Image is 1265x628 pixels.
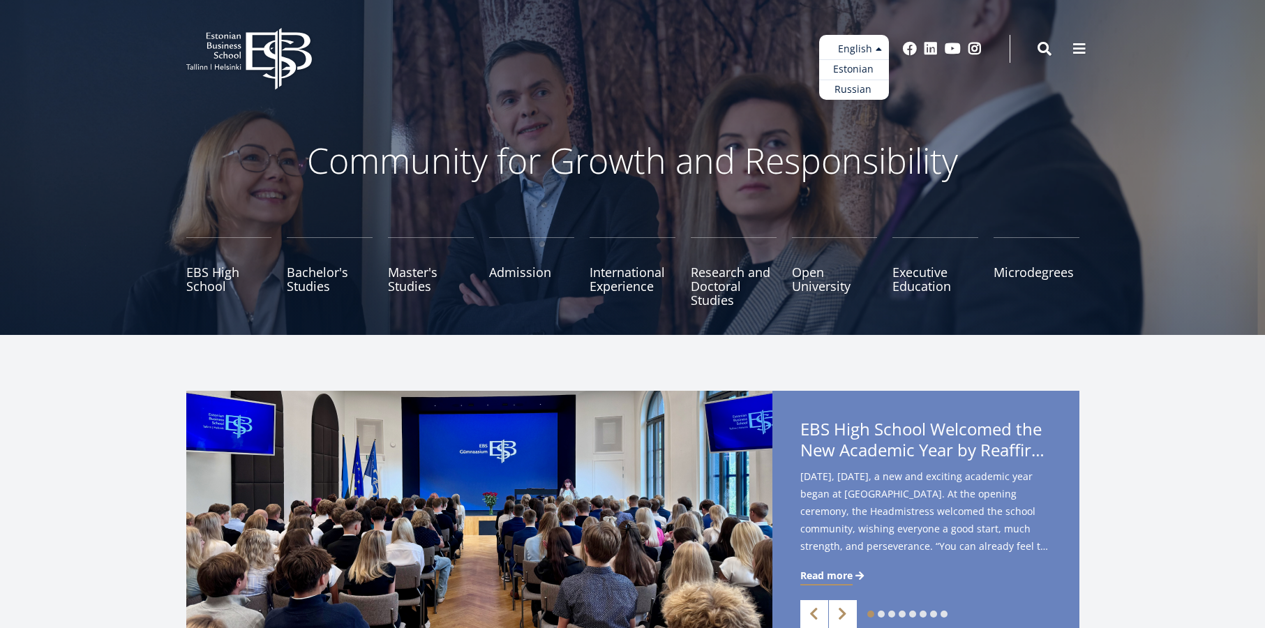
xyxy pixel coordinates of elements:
[924,42,938,56] a: Linkedin
[388,237,474,307] a: Master's Studies
[691,237,777,307] a: Research and Doctoral Studies
[800,569,867,583] a: Read more
[920,611,927,618] a: 6
[800,440,1051,461] span: New Academic Year by Reaffirming Its Core Values
[968,42,982,56] a: Instagram
[829,600,857,628] a: Next
[800,537,1051,555] span: strength, and perseverance. “You can already feel the autumn in the air – and in a way it’s good ...
[186,237,272,307] a: EBS High School
[263,140,1003,181] p: Community for Growth and Responsibility
[819,80,889,100] a: Russian
[867,611,874,618] a: 1
[930,611,937,618] a: 7
[909,611,916,618] a: 5
[888,611,895,618] a: 3
[945,42,961,56] a: Youtube
[994,237,1079,307] a: Microdegrees
[903,42,917,56] a: Facebook
[489,237,575,307] a: Admission
[800,569,853,583] span: Read more
[800,600,828,628] a: Previous
[590,237,675,307] a: International Experience
[819,59,889,80] a: Estonian
[878,611,885,618] a: 2
[899,611,906,618] a: 4
[800,419,1051,465] span: EBS High School Welcomed the
[892,237,978,307] a: Executive Education
[800,468,1051,560] span: [DATE], [DATE], a new and exciting academic year began at [GEOGRAPHIC_DATA]. At the opening cerem...
[941,611,948,618] a: 8
[287,237,373,307] a: Bachelor's Studies
[792,237,878,307] a: Open University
